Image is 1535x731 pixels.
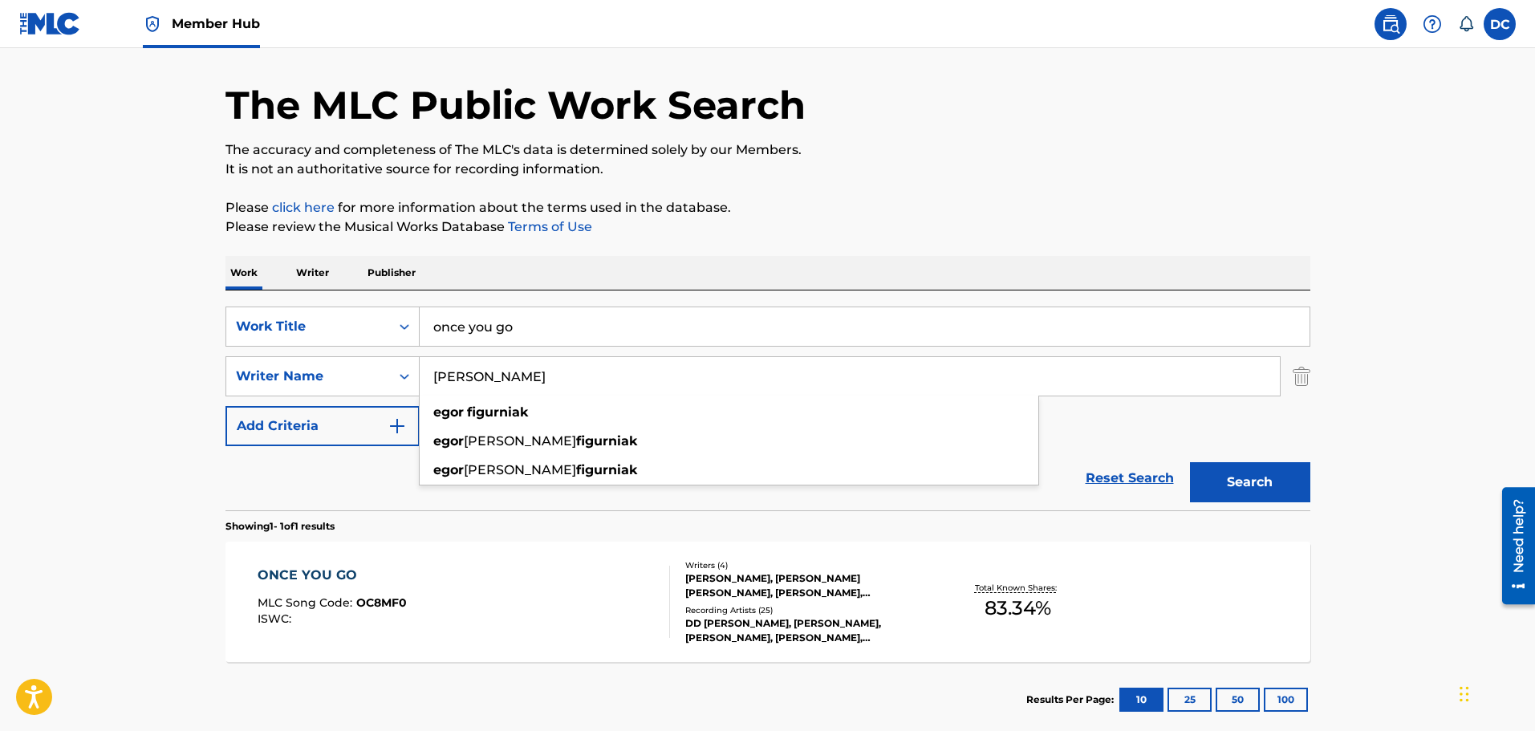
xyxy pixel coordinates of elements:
div: Recording Artists ( 25 ) [685,604,928,616]
span: Member Hub [172,14,260,33]
strong: egor [433,433,464,449]
strong: figurniak [576,433,637,449]
p: Work [225,256,262,290]
button: 50 [1216,688,1260,712]
p: Writer [291,256,334,290]
p: The accuracy and completeness of The MLC's data is determined solely by our Members. [225,140,1310,160]
div: Drag [1460,670,1469,718]
p: Total Known Shares: [975,582,1061,594]
button: 10 [1119,688,1163,712]
span: [PERSON_NAME] [464,433,576,449]
iframe: Resource Center [1490,481,1535,610]
strong: egor [433,462,464,477]
button: Add Criteria [225,406,420,446]
p: Showing 1 - 1 of 1 results [225,519,335,534]
a: ONCE YOU GOMLC Song Code:OC8MF0ISWC:Writers (4)[PERSON_NAME], [PERSON_NAME] [PERSON_NAME], [PERSO... [225,542,1310,662]
h1: The MLC Public Work Search [225,81,806,129]
span: MLC Song Code : [258,595,356,610]
div: Writers ( 4 ) [685,559,928,571]
div: ONCE YOU GO [258,566,407,585]
div: Help [1416,8,1448,40]
button: 100 [1264,688,1308,712]
span: 83.34 % [985,594,1051,623]
div: DD [PERSON_NAME], [PERSON_NAME], [PERSON_NAME], [PERSON_NAME], [PERSON_NAME] [685,616,928,645]
img: Delete Criterion [1293,356,1310,396]
img: search [1381,14,1400,34]
form: Search Form [225,307,1310,510]
img: Top Rightsholder [143,14,162,34]
div: User Menu [1484,8,1516,40]
a: click here [272,200,335,215]
strong: figurniak [467,404,528,420]
button: 25 [1167,688,1212,712]
div: [PERSON_NAME], [PERSON_NAME] [PERSON_NAME], [PERSON_NAME], [PERSON_NAME] [685,571,928,600]
a: Public Search [1375,8,1407,40]
button: Search [1190,462,1310,502]
strong: egor [433,404,464,420]
p: Please for more information about the terms used in the database. [225,198,1310,217]
a: Reset Search [1078,461,1182,496]
span: [PERSON_NAME] [464,462,576,477]
img: 9d2ae6d4665cec9f34b9.svg [388,416,407,436]
p: Results Per Page: [1026,692,1118,707]
span: OC8MF0 [356,595,407,610]
div: Writer Name [236,367,380,386]
strong: figurniak [576,462,637,477]
img: MLC Logo [19,12,81,35]
p: It is not an authoritative source for recording information. [225,160,1310,179]
p: Publisher [363,256,420,290]
iframe: Chat Widget [1455,654,1535,731]
p: Please review the Musical Works Database [225,217,1310,237]
div: Work Title [236,317,380,336]
a: Terms of Use [505,219,592,234]
div: Notifications [1458,16,1474,32]
span: ISWC : [258,611,295,626]
img: help [1423,14,1442,34]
